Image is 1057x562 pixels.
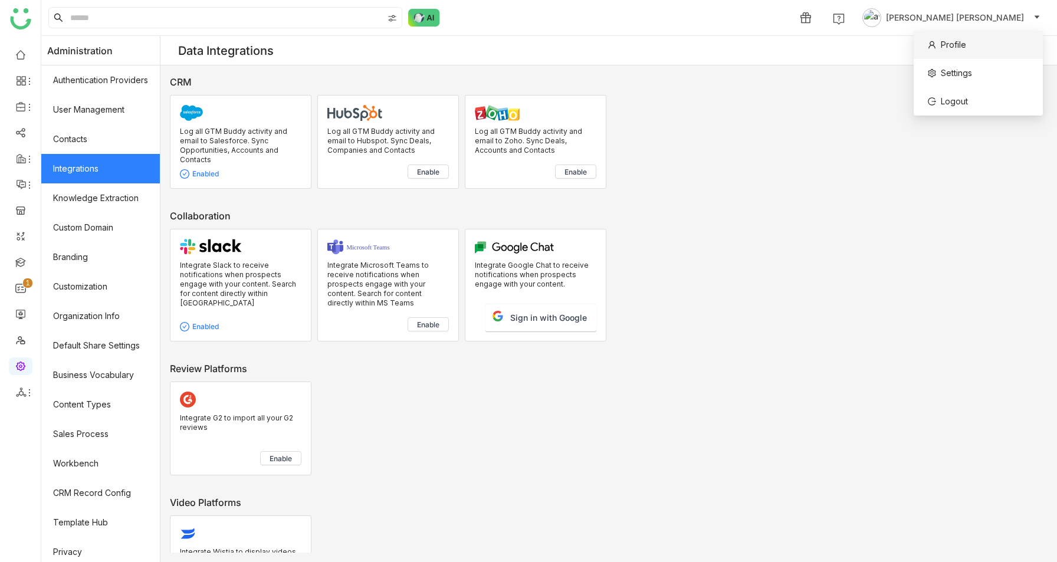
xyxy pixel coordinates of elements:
img: help.svg [833,13,845,25]
a: Content Types [41,390,160,419]
div: Review Platforms [170,361,1048,376]
img: salesforce.svg [180,105,203,121]
div: Video Platforms [170,495,1048,510]
img: avatar [862,8,881,27]
button: Enable [260,451,301,465]
div: Data Integrations [178,44,274,58]
p: Log all GTM Buddy activity and email to Hubspot. Sync Deals, Companies and Contacts [327,127,449,155]
button: Enable [408,317,449,331]
a: Workbench [41,449,160,478]
img: logo [10,8,31,29]
button: Enable [555,165,596,179]
div: Collaboration [170,209,1048,223]
a: Contacts [41,124,160,154]
img: g2.svg [180,392,196,407]
a: User Management [41,95,160,124]
a: Custom Domain [41,213,160,242]
button: [PERSON_NAME] [PERSON_NAME] [860,8,1043,27]
div: CRM [170,75,1048,89]
img: ask-buddy-normal.svg [408,9,440,27]
p: Integrate Slack to receive notifications when prospects engage with your content. Search for cont... [180,261,301,317]
img: wistia.svg [180,525,196,541]
p: Integrate G2 to import all your G2 reviews [180,413,301,442]
a: CRM Record Config [41,478,160,508]
a: Authentication Providers [41,65,160,95]
p: Integrate Google Chat to receive notifications when prospects engage with your content. [475,261,596,308]
img: zoho.svg [475,105,520,121]
span: Administration [47,36,113,65]
button: Sign in with Google [485,304,596,331]
a: Knowledge Extraction [41,183,160,213]
span: Settings [941,68,972,78]
button: Enable [408,165,449,179]
a: Business Vocabulary [41,360,160,390]
div: Enabled [180,169,241,179]
a: Default Share Settings [41,331,160,360]
div: Enabled [180,322,241,331]
span: Enable [417,320,439,330]
img: search-type.svg [388,14,397,23]
a: Customization [41,272,160,301]
p: 1 [25,277,30,289]
img: hubspot.svg [327,105,382,121]
a: Sales Process [41,419,160,449]
span: Logout [941,96,968,106]
span: Enable [564,167,587,177]
a: Template Hub [41,508,160,537]
p: Integrate Microsoft Teams to receive notifications when prospects engage with your content. Searc... [327,261,449,308]
img: google-chat.svg [475,239,554,255]
img: slack.svg [180,239,242,255]
nz-badge-sup: 1 [23,278,32,288]
a: Integrations [41,154,160,183]
img: msteam.svg [327,239,393,255]
a: Branding [41,242,160,272]
p: Log all GTM Buddy activity and email to Zoho. Sync Deals, Accounts and Contacts [475,127,596,155]
span: Enable [270,454,292,464]
span: Enable [417,167,439,177]
span: Profile [941,40,966,50]
p: Log all GTM Buddy activity and email to Salesforce. Sync Opportunities, Accounts and Contacts [180,127,301,165]
a: Organization Info [41,301,160,331]
span: [PERSON_NAME] [PERSON_NAME] [886,11,1024,24]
